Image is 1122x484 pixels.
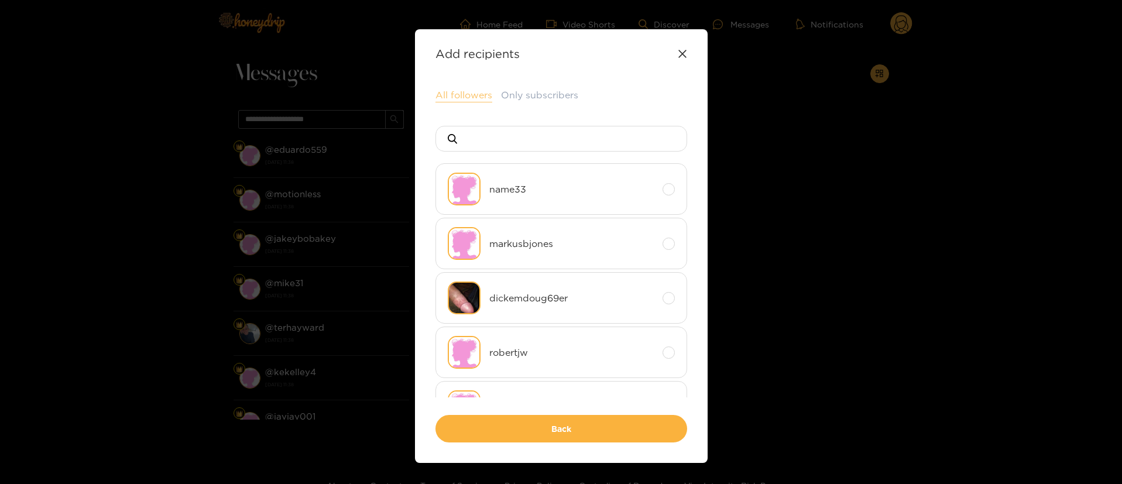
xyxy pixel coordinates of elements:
[435,88,492,102] button: All followers
[489,346,654,359] span: robertjw
[489,291,654,305] span: dickemdoug69er
[448,173,481,205] img: no-avatar.png
[489,183,654,196] span: name33
[489,237,654,250] span: markusbjones
[435,47,520,60] strong: Add recipients
[448,227,481,260] img: no-avatar.png
[448,390,481,423] img: no-avatar.png
[435,415,687,442] button: Back
[448,282,481,314] img: h8rst-screenshot_20250801_060830_chrome.jpg
[448,336,481,369] img: no-avatar.png
[501,88,578,102] button: Only subscribers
